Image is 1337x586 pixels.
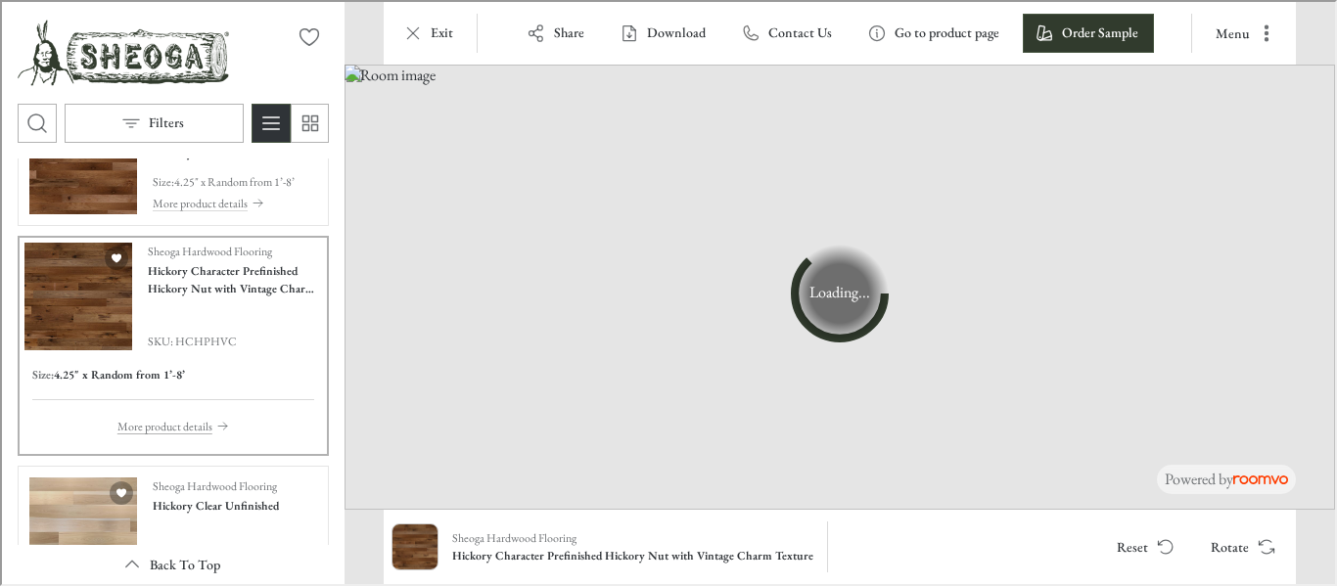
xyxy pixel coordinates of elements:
img: Hickory Character Prefinished Hickory Nut with Vintage Charm Texture [391,522,436,567]
p: More product details [151,193,246,210]
button: Switch to simple view [288,102,327,141]
p: Sheoga Hardwood Flooring [151,475,275,493]
button: Exit [390,12,467,51]
p: Size : [151,171,172,189]
img: Hickory Clear Unfinished. Link opens in a new window. [27,475,135,583]
button: Reset product [1099,525,1185,564]
button: Scroll back to the beginning [16,543,327,582]
button: Share [513,12,598,51]
button: Rotate Surface [1193,525,1286,564]
h6: Hickory Character Prefinished Hickory Nut with Vintage Charm Texture [450,545,811,563]
div: Product sizes [30,364,312,382]
div: See Hickory Character Prefinished Hickory Nut in the room [16,93,327,224]
p: Sheoga Hardwood Flooring [450,527,575,545]
p: Size : [151,542,172,560]
span: SKU: HCHPHVC [146,331,320,348]
img: Room image [343,63,1333,508]
div: The visualizer is powered by Roomvo. [1163,467,1286,488]
p: Powered by [1163,467,1286,488]
p: Download [645,22,704,41]
button: Add Hickory Clear Unfinished to favorites [108,479,131,503]
img: roomvo_wordmark.svg [1231,473,1286,482]
a: Go to Sheoga Hardwood Flooring's website. [16,16,227,86]
button: Open search box [16,102,55,141]
p: 4.25" x Random from 1’-8’ [172,171,293,189]
img: Logo representing Sheoga Hardwood Flooring. [16,16,227,86]
img: Hickory Character Prefinished Hickory Nut with Vintage Charm Texture. Link opens in a new window. [23,241,130,348]
p: Go to product page [893,22,997,41]
button: Open the filters menu [63,102,242,141]
p: Filters [147,112,182,131]
button: Show details for Hickory Character Prefinished Hickory Nut with Vintage Charm Texture [444,521,817,568]
button: Contact Us [727,12,846,51]
button: More product details [115,414,227,435]
h4: Hickory Clear Unfinished [151,495,277,513]
p: More product details [115,416,210,433]
button: No favorites [288,16,327,55]
h6: 4.25" x Random from 1’-8’ [52,364,183,382]
button: Switch to detail view [250,102,289,141]
h6: Size : [30,364,52,382]
div: Product List Mode Selector [250,102,327,141]
div: Loading... [789,243,887,340]
p: Order Sample [1060,22,1136,41]
button: More product details [151,191,315,212]
button: Download [606,12,719,51]
p: Exit [429,22,451,41]
p: Contact Us [766,22,830,41]
h4: Hickory Character Prefinished Hickory Nut with Vintage Charm Texture [146,260,320,295]
button: More actions [1198,12,1286,51]
p: 7.25" x Random from 1’-8’ [172,542,293,560]
button: Go to product page [853,12,1013,51]
img: Hickory Character Prefinished Hickory Nut. Link opens in a new window. [27,105,135,212]
button: Order Sample [1021,12,1152,51]
p: Share [552,22,582,41]
button: Add Hickory Character Prefinished Hickory Nut with Vintage Charm Texture to favorites [103,245,126,268]
p: Sheoga Hardwood Flooring [146,241,270,258]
